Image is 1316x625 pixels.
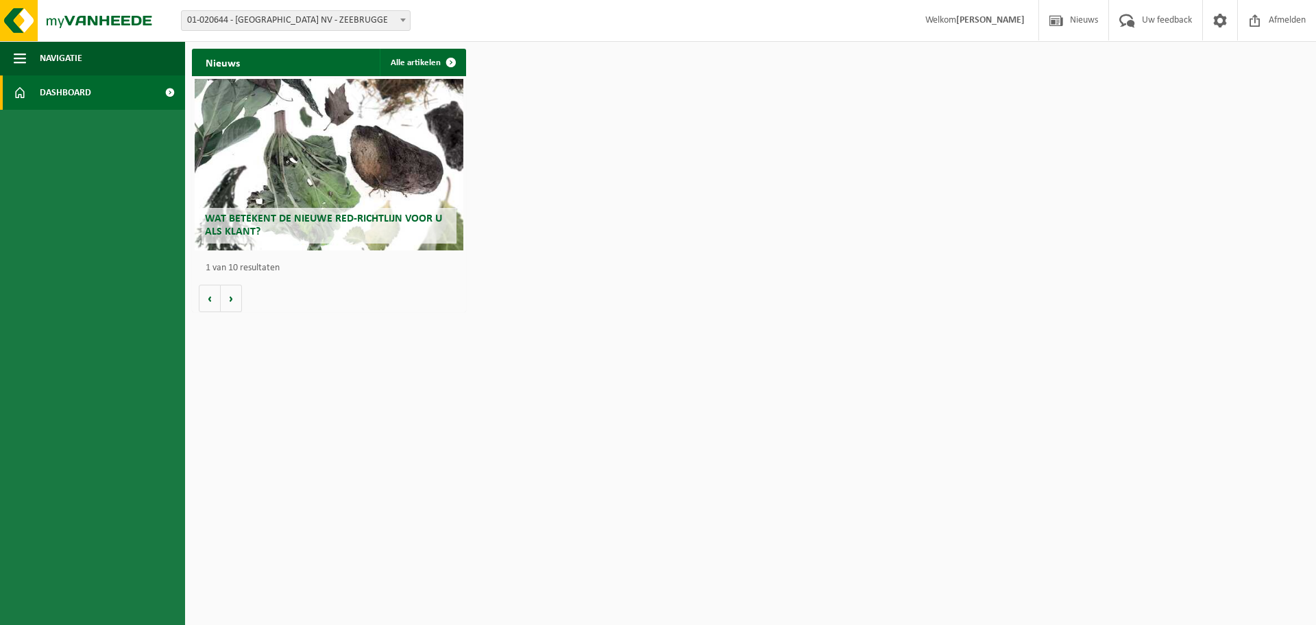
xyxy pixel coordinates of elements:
strong: [PERSON_NAME] [956,15,1025,25]
span: Wat betekent de nieuwe RED-richtlijn voor u als klant? [205,213,442,237]
p: 1 van 10 resultaten [206,263,459,273]
h2: Nieuws [192,49,254,75]
span: 01-020644 - BORLIX NV - ZEEBRUGGE [181,10,411,31]
button: Volgende [221,285,242,312]
span: 01-020644 - BORLIX NV - ZEEBRUGGE [182,11,410,30]
button: Vorige [199,285,221,312]
span: Dashboard [40,75,91,110]
a: Alle artikelen [380,49,465,76]
a: Wat betekent de nieuwe RED-richtlijn voor u als klant? [195,79,463,250]
span: Navigatie [40,41,82,75]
